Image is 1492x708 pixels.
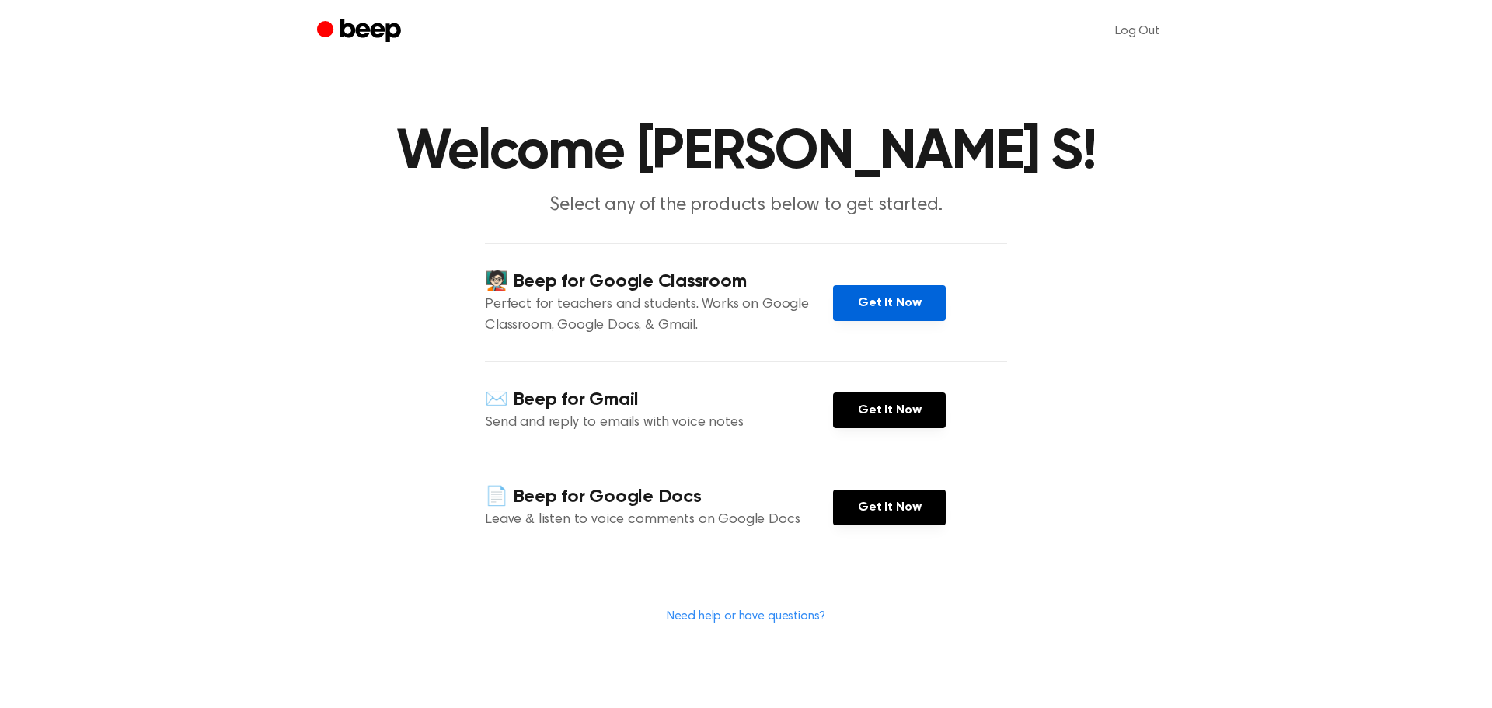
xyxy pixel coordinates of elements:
[833,285,946,321] a: Get It Now
[317,16,405,47] a: Beep
[1100,12,1175,50] a: Log Out
[833,490,946,525] a: Get It Now
[485,295,833,337] p: Perfect for teachers and students. Works on Google Classroom, Google Docs, & Gmail.
[485,387,833,413] h4: ✉️ Beep for Gmail
[833,392,946,428] a: Get It Now
[485,413,833,434] p: Send and reply to emails with voice notes
[348,124,1144,180] h1: Welcome [PERSON_NAME] S!
[485,484,833,510] h4: 📄 Beep for Google Docs
[485,510,833,531] p: Leave & listen to voice comments on Google Docs
[448,193,1044,218] p: Select any of the products below to get started.
[667,610,826,623] a: Need help or have questions?
[485,269,833,295] h4: 🧑🏻‍🏫 Beep for Google Classroom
